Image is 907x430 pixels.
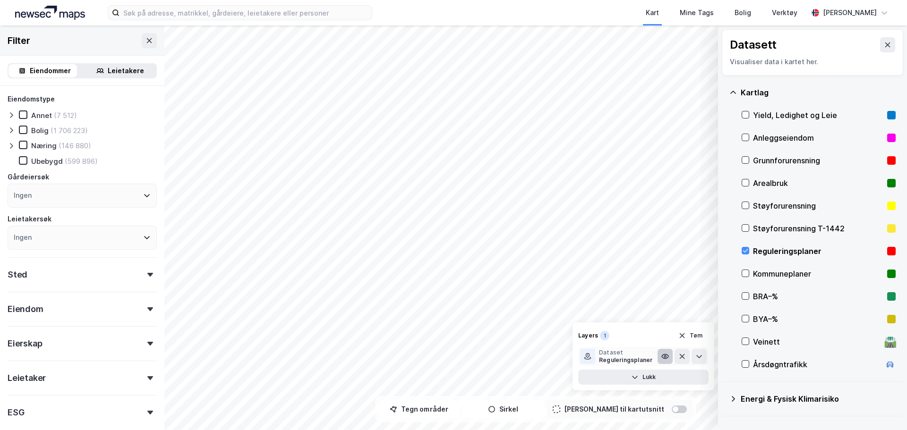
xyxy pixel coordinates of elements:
[753,359,881,370] div: Årsdøgntrafikk
[600,331,609,340] div: 1
[753,177,883,189] div: Arealbruk
[753,110,883,121] div: Yield, Ledighet og Leie
[646,7,659,18] div: Kart
[65,157,98,166] div: (599 896)
[599,349,652,356] div: Dataset
[772,7,797,18] div: Verktøy
[753,313,883,325] div: BYA–%
[672,328,709,343] button: Tøm
[599,356,652,364] div: Reguleringsplaner
[680,7,714,18] div: Mine Tags
[860,385,907,430] iframe: Chat Widget
[578,370,709,385] button: Lukk
[59,141,91,150] div: (146 880)
[735,7,751,18] div: Bolig
[8,33,30,48] div: Filter
[753,336,881,347] div: Veinett
[463,400,543,419] button: Sirkel
[8,93,55,105] div: Eiendomstype
[14,232,32,243] div: Ingen
[578,332,598,339] div: Layers
[860,385,907,430] div: Kontrollprogram for chat
[741,87,896,98] div: Kartlag
[753,132,883,143] div: Anleggseiendom
[753,245,883,257] div: Reguleringsplaner
[753,223,883,234] div: Støyforurensning T-1442
[14,190,32,201] div: Ingen
[8,304,43,315] div: Eiendom
[54,111,77,120] div: (7 512)
[31,157,63,166] div: Ubebygd
[753,155,883,166] div: Grunnforurensning
[31,126,49,135] div: Bolig
[31,141,57,150] div: Næring
[8,213,51,225] div: Leietakersøk
[741,393,896,405] div: Energi & Fysisk Klimarisiko
[564,404,664,415] div: [PERSON_NAME] til kartutsnitt
[31,111,52,120] div: Annet
[8,171,49,183] div: Gårdeiersøk
[753,291,883,302] div: BRA–%
[8,269,27,280] div: Sted
[730,37,777,52] div: Datasett
[730,56,895,67] div: Visualiser data i kartet her.
[753,268,883,279] div: Kommuneplaner
[379,400,459,419] button: Tegn områder
[884,336,897,348] div: 🛣️
[30,65,71,76] div: Eiendommer
[8,338,42,349] div: Eierskap
[51,126,88,135] div: (1 706 223)
[823,7,877,18] div: [PERSON_NAME]
[108,65,144,76] div: Leietakere
[8,407,24,418] div: ESG
[753,200,883,211] div: Støyforurensning
[120,6,372,20] input: Søk på adresse, matrikkel, gårdeiere, leietakere eller personer
[15,6,85,20] img: logo.a4113a55bc3d86da70a041830d287a7e.svg
[8,372,46,384] div: Leietaker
